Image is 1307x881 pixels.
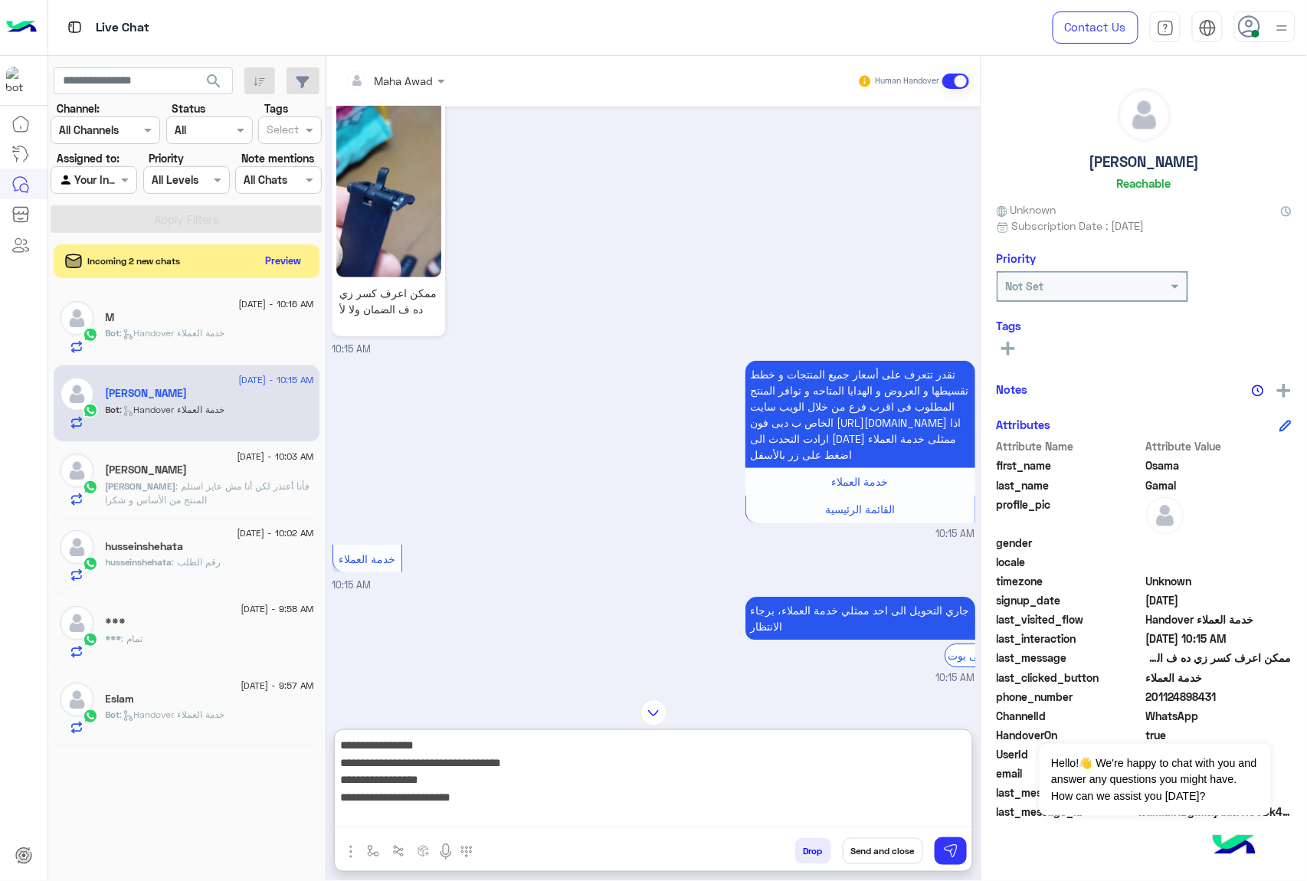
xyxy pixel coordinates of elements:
[6,11,37,44] img: Logo
[57,100,100,116] label: Channel:
[997,457,1143,473] span: first_name
[997,727,1143,743] span: HandoverOn
[825,503,895,516] span: القائمة الرئيسية
[1146,650,1292,666] span: ممكن اعرف كسر زي ده ف الضمان ولا لأ
[997,592,1143,608] span: signup_date
[997,477,1143,493] span: last_name
[241,602,313,616] span: [DATE] - 9:58 AM
[1146,708,1292,724] span: 2
[6,67,34,94] img: 1403182699927242
[339,552,395,565] span: خدمة العملاء
[1146,592,1292,608] span: 2025-07-08T12:36:26.372Z
[205,72,223,90] span: search
[875,75,939,87] small: Human Handover
[997,251,1037,265] h6: Priority
[65,18,84,37] img: tab
[106,311,115,324] h5: M
[1146,554,1292,570] span: null
[332,579,372,591] span: 10:15 AM
[1207,820,1261,873] img: hulul-logo.png
[1012,218,1145,234] span: Subscription Date : [DATE]
[745,361,975,468] p: 7/9/2025, 10:15 AM
[936,671,975,686] span: 10:15 AM
[106,463,188,477] h5: Ahmed Yasser El-Sayed
[60,454,94,488] img: defaultAdmin.png
[1146,573,1292,589] span: Unknown
[120,327,225,339] span: : Handover خدمة العملاء
[106,540,184,553] h5: husseinshehata
[997,784,1143,801] span: last_message_sentiment
[832,475,889,488] span: خدمة العملاء
[1146,438,1292,454] span: Attribute Value
[106,327,120,339] span: Bot
[96,18,149,38] p: Live Chat
[241,679,313,693] span: [DATE] - 9:57 AM
[1053,11,1138,44] a: Contact Us
[997,650,1143,666] span: last_message
[361,838,386,863] button: select flow
[1146,496,1184,535] img: defaultAdmin.png
[149,150,184,166] label: Priority
[997,535,1143,551] span: gender
[460,846,473,858] img: make a call
[264,121,299,141] div: Select
[386,838,411,863] button: Trigger scenario
[336,91,441,277] img: 1228651615729447.jpg
[1040,744,1270,816] span: Hello!👋 We're happy to chat with you and answer any questions you might have. How can we assist y...
[60,530,94,565] img: defaultAdmin.png
[997,630,1143,647] span: last_interaction
[60,301,94,336] img: defaultAdmin.png
[997,438,1143,454] span: Attribute Name
[264,100,288,116] label: Tags
[997,319,1292,332] h6: Tags
[60,377,94,411] img: defaultAdmin.png
[1146,689,1292,705] span: 201124898431
[795,838,831,864] button: Drop
[1119,89,1171,141] img: defaultAdmin.png
[1150,11,1181,44] a: tab
[122,633,143,644] span: تمام
[1277,384,1291,398] img: add
[83,327,98,342] img: WhatsApp
[241,150,314,166] label: Note mentions
[57,150,120,166] label: Assigned to:
[83,632,98,647] img: WhatsApp
[640,699,667,726] img: scroll
[997,611,1143,627] span: last_visited_flow
[83,709,98,724] img: WhatsApp
[332,343,372,355] span: 10:15 AM
[106,693,135,706] h5: Eslam
[60,606,94,640] img: defaultAdmin.png
[336,281,441,321] p: ممكن اعرف كسر زي ده ف الضمان ولا لأ
[997,689,1143,705] span: phone_number
[1199,19,1217,37] img: tab
[237,526,313,540] span: [DATE] - 10:02 AM
[120,709,225,720] span: : Handover خدمة العملاء
[83,480,98,495] img: WhatsApp
[342,843,360,861] img: send attachment
[60,683,94,717] img: defaultAdmin.png
[1157,19,1174,37] img: tab
[106,480,310,506] span: فأنا أعتذر لكن أنا مش عايز استلم المنتج من الأساس و شكرا
[997,708,1143,724] span: ChannelId
[1146,535,1292,551] span: null
[1117,176,1171,190] h6: Reachable
[997,804,1135,820] span: last_message_id
[106,556,172,568] span: husseinshehata
[943,843,958,859] img: send message
[997,554,1143,570] span: locale
[997,201,1056,218] span: Unknown
[997,765,1143,781] span: email
[437,843,455,861] img: send voice note
[106,404,120,415] span: Bot
[238,373,313,387] span: [DATE] - 10:15 AM
[945,644,1017,667] div: الرجوع الى بوت
[172,556,221,568] span: رقم الطلب
[88,254,181,268] span: Incoming 2 new chats
[411,838,437,863] button: create order
[392,845,405,857] img: Trigger scenario
[1146,670,1292,686] span: خدمة العملاء
[195,67,233,100] button: search
[51,205,322,233] button: Apply Filters
[106,709,120,720] span: Bot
